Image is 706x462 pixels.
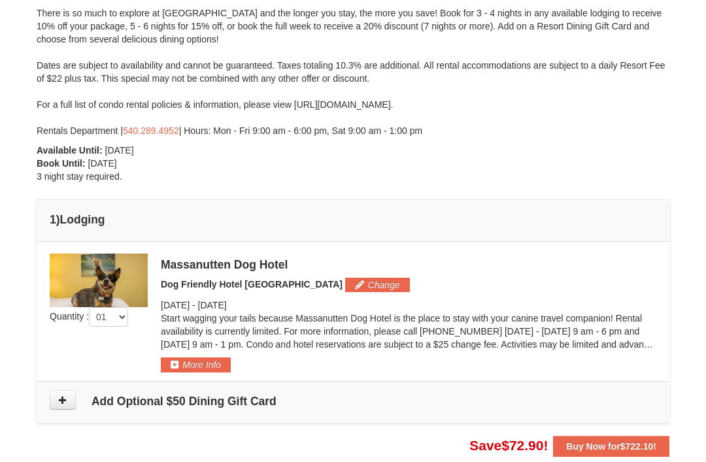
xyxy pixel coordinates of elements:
img: 27428181-5-81c892a3.jpg [50,254,148,307]
button: More Info [161,357,231,372]
span: - [192,300,195,310]
span: [DATE] [88,158,117,169]
span: Dog Friendly Hotel [GEOGRAPHIC_DATA] [161,279,343,289]
div: There is so much to explore at [GEOGRAPHIC_DATA] and the longer you stay, the more you save! Book... [37,7,669,137]
span: [DATE] [161,300,190,310]
h4: 1 Lodging [50,213,656,226]
div: Massanutten Dog Hotel [161,258,656,271]
button: Buy Now for$722.10! [553,436,669,457]
strong: Buy Now for ! [566,441,656,452]
h4: Add Optional $50 Dining Gift Card [50,395,656,408]
strong: Book Until: [37,158,86,169]
span: $722.10 [620,441,654,452]
span: ) [56,213,60,226]
span: Quantity : [50,311,128,322]
span: [DATE] [198,300,227,310]
span: 3 night stay required. [37,171,122,182]
p: Start wagging your tails because Massanutten Dog Hotel is the place to stay with your canine trav... [161,312,656,351]
span: Save ! [469,438,548,453]
strong: Available Until: [37,145,103,156]
button: Change [345,278,410,292]
span: $72.90 [501,438,543,453]
span: [DATE] [105,145,134,156]
a: 540.289.4952 [123,125,179,136]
